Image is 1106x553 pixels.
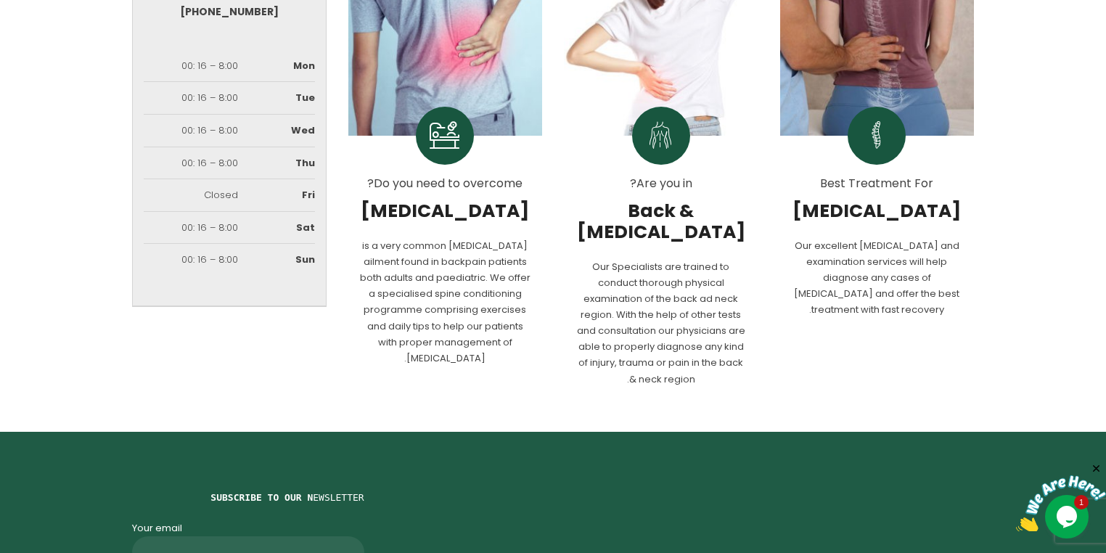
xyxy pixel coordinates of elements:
div: Wed [238,125,315,136]
strong: SUBSCRIBE TO OUR N [210,492,313,503]
pre: EWSLETTER [132,490,364,506]
div: Are you in? [575,175,747,193]
div: Sun [238,254,315,266]
p: Our Specialists are trained to conduct thorough physical examination of the back ad neck region. ... [575,259,747,388]
a: [PHONE_NUMBER] [180,4,279,19]
div: 8:00 – 16 :00 [144,254,238,266]
span: [MEDICAL_DATA] [791,201,964,222]
div: 8:00 – 16 :00 [144,125,238,136]
div: 8:00 – 16 :00 [144,157,238,169]
div: Best Treatment For [791,175,964,193]
div: 8:00 – 16 :00 [144,60,238,72]
div: Closed [144,189,238,201]
div: Thu [238,157,315,169]
iframe: chat widget [1016,462,1106,531]
div: Sat [238,222,315,234]
div: Do you need to overcome? [359,175,532,193]
p: Our excellent [MEDICAL_DATA] and examination services will help diagnose any cases of [MEDICAL_DA... [791,238,964,318]
div: Fri [238,189,315,201]
div: Tue [238,92,315,104]
div: 8:00 – 16 :00 [144,92,238,104]
span: [MEDICAL_DATA] [359,201,532,222]
div: Mon [238,60,315,72]
p: [MEDICAL_DATA] is a very common ailment found in backpain patients both adults and paediatric. We... [359,238,532,366]
span: Back & [MEDICAL_DATA] [575,201,747,243]
div: 8:00 – 16 :00 [144,222,238,234]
